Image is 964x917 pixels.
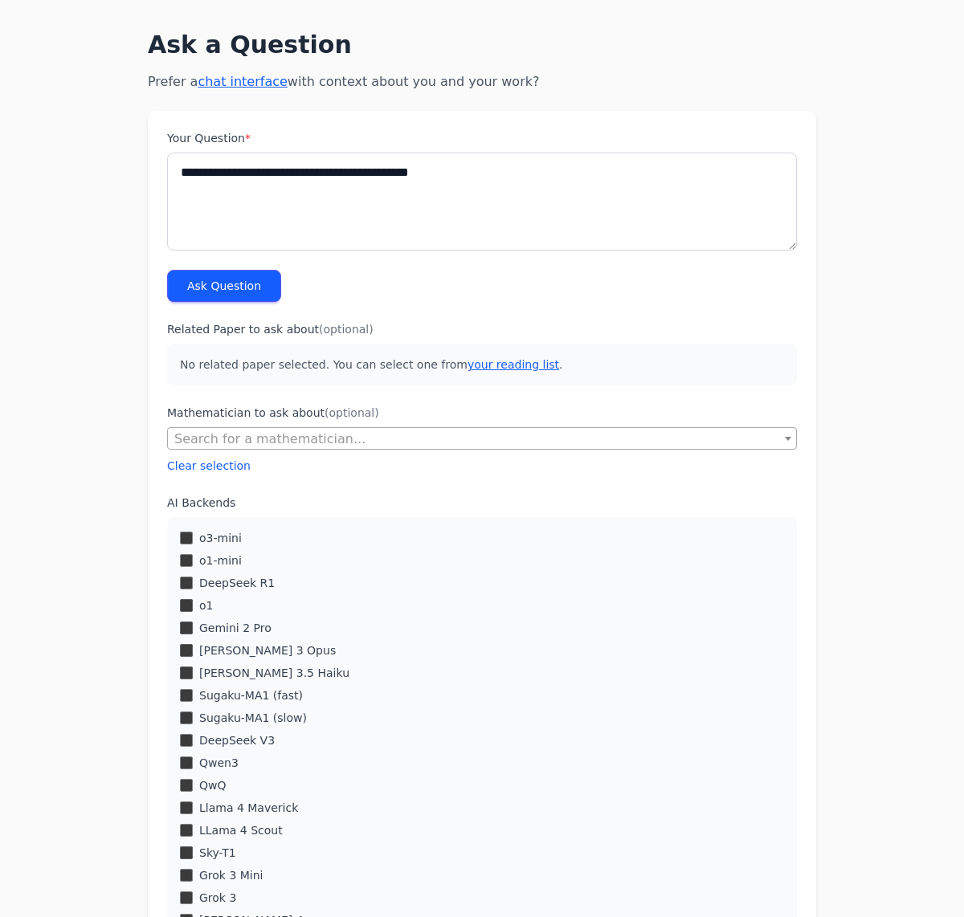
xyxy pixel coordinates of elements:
[199,890,236,906] label: Grok 3
[148,72,816,92] p: Prefer a with context about you and your work?
[199,552,242,569] label: o1-mini
[199,822,283,838] label: LLama 4 Scout
[199,665,349,681] label: [PERSON_NAME] 3.5 Haiku
[319,323,374,336] span: (optional)
[325,406,379,419] span: (optional)
[168,428,796,450] span: Search for a mathematician...
[167,321,797,337] label: Related Paper to ask about
[199,755,239,771] label: Qwen3
[167,458,251,474] button: Clear selection
[199,800,298,816] label: Llama 4 Maverick
[199,777,227,793] label: QwQ
[174,431,366,446] span: Search for a mathematician...
[199,845,236,861] label: Sky-T1
[167,270,281,302] button: Ask Question
[199,642,336,658] label: [PERSON_NAME] 3 Opus
[199,575,275,591] label: DeepSeek R1
[148,31,816,59] h1: Ask a Question
[199,597,213,613] label: o1
[199,710,307,726] label: Sugaku-MA1 (slow)
[199,732,275,748] label: DeepSeek V3
[199,687,303,703] label: Sugaku-MA1 (fast)
[199,530,242,546] label: o3-mini
[198,74,287,89] a: chat interface
[167,427,797,450] span: Search for a mathematician...
[167,495,797,511] label: AI Backends
[167,130,797,146] label: Your Question
[468,358,559,371] a: your reading list
[199,620,272,636] label: Gemini 2 Pro
[199,867,263,883] label: Grok 3 Mini
[167,405,797,421] label: Mathematician to ask about
[167,344,797,385] p: No related paper selected. You can select one from .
